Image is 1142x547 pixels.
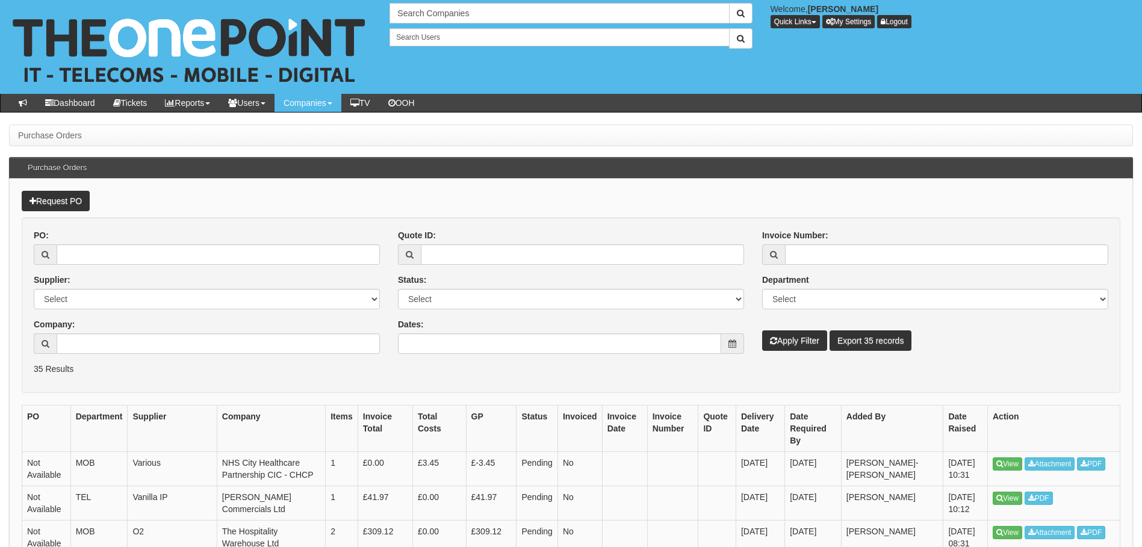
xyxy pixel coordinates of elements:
[358,452,412,486] td: £0.00
[993,492,1022,505] a: View
[466,406,517,452] th: GP
[698,406,736,452] th: Quote ID
[830,330,912,351] a: Export 35 records
[466,486,517,521] td: £41.97
[602,406,647,452] th: Invoice Date
[358,406,412,452] th: Invoice Total
[1025,492,1053,505] a: PDF
[70,406,128,452] th: Department
[1077,526,1105,539] a: PDF
[762,3,1142,28] div: Welcome,
[841,406,943,452] th: Added By
[398,229,436,241] label: Quote ID:
[128,406,217,452] th: Supplier
[517,406,557,452] th: Status
[70,452,128,486] td: MOB
[389,3,729,23] input: Search Companies
[128,486,217,521] td: Vanilla IP
[358,486,412,521] td: £41.97
[557,486,602,521] td: No
[557,452,602,486] td: No
[841,486,943,521] td: [PERSON_NAME]
[841,452,943,486] td: [PERSON_NAME]-[PERSON_NAME]
[34,318,75,330] label: Company:
[217,452,325,486] td: NHS City Healthcare Partnership CIC - CHCP
[217,406,325,452] th: Company
[466,452,517,486] td: £-3.45
[413,452,467,486] td: £3.45
[341,94,379,112] a: TV
[993,457,1022,471] a: View
[326,406,358,452] th: Items
[70,486,128,521] td: TEL
[771,15,820,28] button: Quick Links
[785,486,842,521] td: [DATE]
[943,452,988,486] td: [DATE] 10:31
[988,406,1120,452] th: Action
[22,452,71,486] td: Not Available
[34,274,70,286] label: Supplier:
[36,94,104,112] a: Dashboard
[326,452,358,486] td: 1
[398,274,426,286] label: Status:
[413,406,467,452] th: Total Costs
[1077,457,1105,471] a: PDF
[762,274,809,286] label: Department
[877,15,911,28] a: Logout
[275,94,341,112] a: Companies
[736,406,784,452] th: Delivery Date
[822,15,875,28] a: My Settings
[398,318,424,330] label: Dates:
[34,363,1108,375] p: 35 Results
[517,486,557,521] td: Pending
[647,406,698,452] th: Invoice Number
[22,406,71,452] th: PO
[413,486,467,521] td: £0.00
[736,452,784,486] td: [DATE]
[219,94,275,112] a: Users
[389,28,729,46] input: Search Users
[22,486,71,521] td: Not Available
[557,406,602,452] th: Invoiced
[808,4,878,14] b: [PERSON_NAME]
[379,94,424,112] a: OOH
[326,486,358,521] td: 1
[517,452,557,486] td: Pending
[18,129,82,141] li: Purchase Orders
[943,406,988,452] th: Date Raised
[34,229,49,241] label: PO:
[22,158,93,178] h3: Purchase Orders
[128,452,217,486] td: Various
[736,486,784,521] td: [DATE]
[1025,526,1075,539] a: Attachment
[943,486,988,521] td: [DATE] 10:12
[785,452,842,486] td: [DATE]
[1025,457,1075,471] a: Attachment
[762,330,827,351] button: Apply Filter
[22,191,90,211] a: Request PO
[762,229,828,241] label: Invoice Number:
[217,486,325,521] td: [PERSON_NAME] Commercials Ltd
[785,406,842,452] th: Date Required By
[156,94,219,112] a: Reports
[104,94,157,112] a: Tickets
[993,526,1022,539] a: View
